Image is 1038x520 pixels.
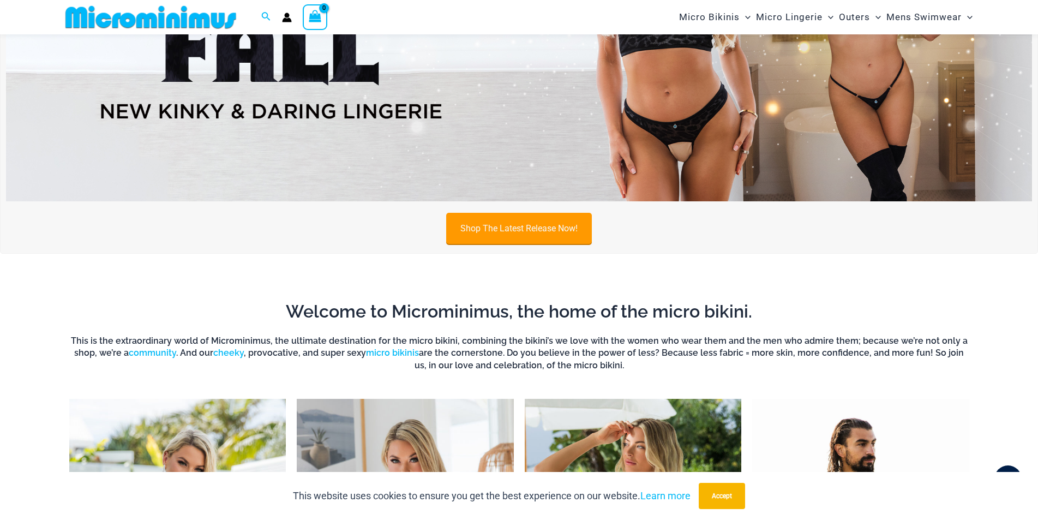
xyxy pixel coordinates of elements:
a: Search icon link [261,10,271,24]
a: Shop The Latest Release Now! [446,213,592,244]
a: cheeky [213,348,244,358]
button: Accept [699,483,745,509]
span: Micro Bikinis [679,3,740,31]
h6: This is the extraordinary world of Microminimus, the ultimate destination for the micro bikini, c... [69,335,969,372]
a: Mens SwimwearMenu ToggleMenu Toggle [884,3,975,31]
nav: Site Navigation [675,2,977,33]
a: micro bikinis [366,348,419,358]
span: Menu Toggle [962,3,973,31]
span: Menu Toggle [740,3,751,31]
span: Menu Toggle [870,3,881,31]
a: Micro BikinisMenu ToggleMenu Toggle [676,3,753,31]
p: This website uses cookies to ensure you get the best experience on our website. [293,488,691,504]
a: Micro LingerieMenu ToggleMenu Toggle [753,3,836,31]
h2: Welcome to Microminimus, the home of the micro bikini. [69,300,969,323]
span: Micro Lingerie [756,3,823,31]
a: OutersMenu ToggleMenu Toggle [836,3,884,31]
a: Account icon link [282,13,292,22]
a: View Shopping Cart, empty [303,4,328,29]
a: community [129,348,176,358]
span: Outers [839,3,870,31]
span: Mens Swimwear [886,3,962,31]
span: Menu Toggle [823,3,833,31]
img: MM SHOP LOGO FLAT [61,5,241,29]
a: Learn more [640,490,691,501]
